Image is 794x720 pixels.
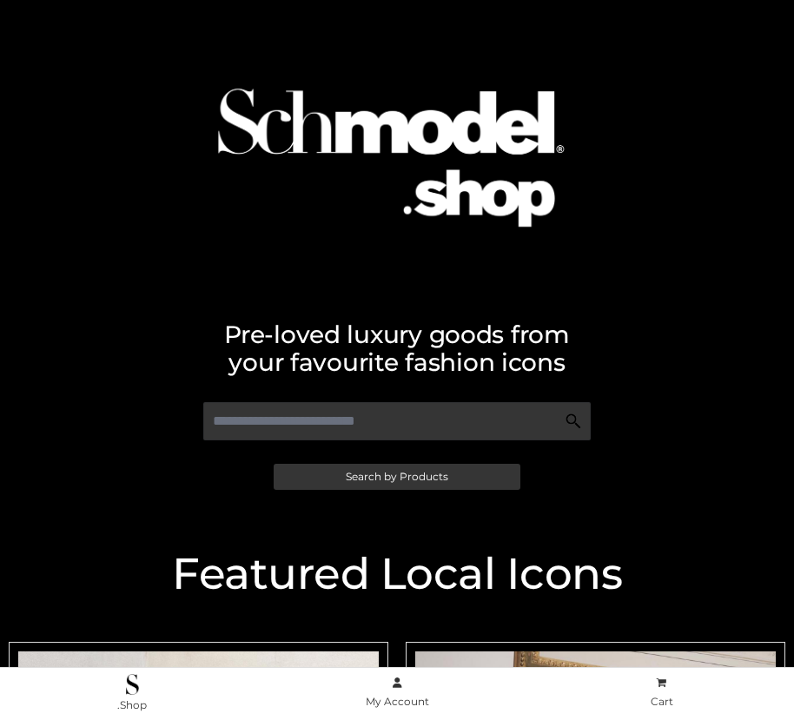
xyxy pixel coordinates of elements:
[529,673,794,712] a: Cart
[565,413,582,430] img: Search Icon
[346,472,448,482] span: Search by Products
[366,695,429,708] span: My Account
[9,320,785,376] h2: Pre-loved luxury goods from your favourite fashion icons
[274,464,520,490] a: Search by Products
[117,698,147,711] span: .Shop
[126,674,139,695] img: .Shop
[651,695,673,708] span: Cart
[265,673,530,712] a: My Account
